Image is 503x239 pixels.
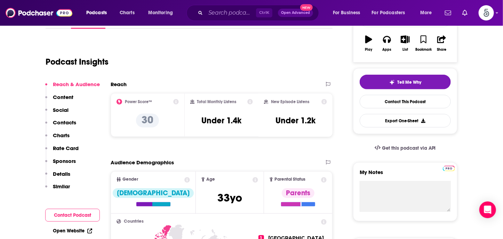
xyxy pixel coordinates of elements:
[378,31,396,56] button: Apps
[81,7,116,18] button: open menu
[45,81,100,94] button: Reach & Audience
[372,8,405,18] span: For Podcasters
[53,171,70,177] p: Details
[276,115,316,126] h3: Under 1.2k
[201,115,241,126] h3: Under 1.4k
[148,8,173,18] span: Monitoring
[365,48,373,52] div: Play
[53,145,79,151] p: Rate Card
[360,169,451,181] label: My Notes
[122,177,138,182] span: Gender
[443,165,455,171] a: Pro website
[197,99,237,104] h2: Total Monthly Listens
[360,31,378,56] button: Play
[328,7,369,18] button: open menu
[113,188,194,198] div: [DEMOGRAPHIC_DATA]
[217,191,242,205] span: 33 yo
[115,7,139,18] a: Charts
[396,31,414,56] button: List
[300,4,313,11] span: New
[281,11,310,15] span: Open Advanced
[278,9,313,17] button: Open AdvancedNew
[282,188,314,198] div: Parents
[120,8,135,18] span: Charts
[383,48,392,52] div: Apps
[369,140,441,157] a: Get this podcast via API
[53,107,69,113] p: Social
[382,145,436,151] span: Get this podcast via API
[333,8,360,18] span: For Business
[479,5,494,20] button: Show profile menu
[193,5,326,21] div: Search podcasts, credits, & more...
[124,219,144,224] span: Countries
[53,94,73,100] p: Content
[45,183,70,196] button: Similar
[437,48,446,52] div: Share
[360,75,451,89] button: tell me why sparkleTell Me Why
[53,158,76,164] p: Sponsors
[53,119,76,126] p: Contacts
[45,94,73,107] button: Content
[206,177,215,182] span: Age
[274,177,305,182] span: Parental Status
[86,8,107,18] span: Podcasts
[360,95,451,108] a: Contact This Podcast
[402,48,408,52] div: List
[479,201,496,218] div: Open Intercom Messenger
[256,8,272,17] span: Ctrl K
[415,7,441,18] button: open menu
[111,81,127,88] h2: Reach
[53,228,92,234] a: Open Website
[479,5,494,20] span: Logged in as Spiral5-G2
[45,119,76,132] button: Contacts
[415,48,432,52] div: Bookmark
[479,5,494,20] img: User Profile
[53,81,100,88] p: Reach & Audience
[420,8,432,18] span: More
[45,158,76,171] button: Sponsors
[360,114,451,127] button: Export One-Sheet
[367,7,415,18] button: open menu
[125,99,152,104] h2: Power Score™
[45,132,70,145] button: Charts
[46,57,109,67] h1: Podcast Insights
[398,80,422,85] span: Tell Me Why
[45,209,100,222] button: Contact Podcast
[53,132,70,139] p: Charts
[45,107,69,119] button: Social
[206,7,256,18] input: Search podcasts, credits, & more...
[45,145,79,158] button: Rate Card
[433,31,451,56] button: Share
[389,80,395,85] img: tell me why sparkle
[136,114,159,127] p: 30
[271,99,309,104] h2: New Episode Listens
[111,159,174,166] h2: Audience Demographics
[443,166,455,171] img: Podchaser Pro
[6,6,72,19] img: Podchaser - Follow, Share and Rate Podcasts
[414,31,432,56] button: Bookmark
[143,7,182,18] button: open menu
[45,171,70,183] button: Details
[442,7,454,19] a: Show notifications dropdown
[460,7,470,19] a: Show notifications dropdown
[53,183,70,190] p: Similar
